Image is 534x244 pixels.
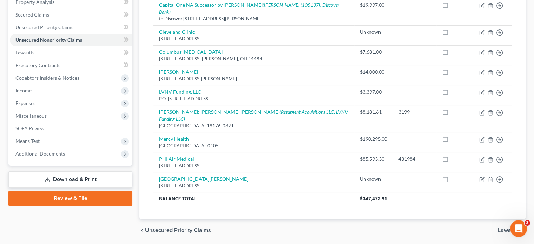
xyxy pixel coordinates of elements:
div: Unknown [360,176,387,183]
span: SOFA Review [15,125,45,131]
div: Attorney's Disclosure of Compensation [14,156,118,163]
a: PHI Air Medical [159,156,194,162]
div: [GEOGRAPHIC_DATA]-0405 [159,143,349,149]
a: [GEOGRAPHIC_DATA][PERSON_NAME] [159,176,248,182]
div: 3199 [398,108,431,116]
span: Unsecured Priority Claims [15,24,73,30]
span: Expenses [15,100,35,106]
a: Unsecured Priority Claims [10,21,132,34]
p: How can we help? [14,62,126,74]
div: $85,593.30 [360,156,387,163]
div: $7,681.00 [360,48,387,55]
i: chevron_left [139,227,145,233]
a: Download & Print [8,171,132,188]
div: $8,181.61 [360,108,387,116]
a: Secured Claims [10,8,132,21]
span: Miscellaneous [15,113,47,119]
div: Send us a message [14,88,117,96]
a: Review & File [8,191,132,206]
a: Capital One NA Successor by [PERSON_NAME]([PERSON_NAME] (105137), Discover Bank) [159,2,339,15]
div: Adding Income [10,166,130,179]
div: to Discover [STREET_ADDRESS][PERSON_NAME] [159,15,349,22]
div: $3,397.00 [360,88,387,95]
a: Mercy Health [159,136,189,142]
span: Lawsuits [498,227,520,233]
div: [STREET_ADDRESS] [159,35,349,42]
a: Unsecured Nonpriority Claims [10,34,132,46]
span: Unsecured Priority Claims [145,227,211,233]
div: Unknown [360,28,387,35]
span: Lawsuits [15,50,34,55]
span: Codebtors Insiders & Notices [15,75,79,81]
iframe: Intercom live chat [510,220,527,237]
div: Adding Income [14,169,118,176]
div: 431984 [398,156,431,163]
button: Messages [47,179,93,207]
a: SOFA Review [10,122,132,135]
div: Statement of Financial Affairs - Payments Made in the Last 90 days [10,133,130,153]
a: Lawsuits [10,46,132,59]
div: Attorney's Disclosure of Compensation [10,153,130,166]
span: Income [15,87,32,93]
a: Executory Contracts [10,59,132,72]
img: Profile image for Lindsey [102,11,116,25]
div: Close [121,11,133,24]
div: $190,298.00 [360,136,387,143]
span: Executory Contracts [15,62,60,68]
p: Hi there! [14,50,126,62]
img: Profile image for Emma [75,11,89,25]
span: Home [15,197,31,202]
a: Columbus [MEDICAL_DATA] [159,49,223,55]
button: chevron_left Unsecured Priority Claims [139,227,211,233]
span: Unsecured Nonpriority Claims [15,37,82,43]
div: $14,000.00 [360,68,387,75]
span: $347,472.91 [360,196,387,202]
span: Messages [58,197,83,202]
span: Help [111,197,123,202]
a: [PERSON_NAME]: [PERSON_NAME] [PERSON_NAME](Resurgent Acquisitions LLC, LVNV Funding LLC) [159,109,348,122]
div: Statement of Financial Affairs - Payments Made in the Last 90 days [14,136,118,150]
div: [GEOGRAPHIC_DATA] 19176-0321 [159,123,349,129]
button: Search for help [10,116,130,130]
span: 3 [525,220,530,226]
div: $19,997.00 [360,1,387,8]
div: [STREET_ADDRESS] [159,183,349,189]
img: logo [14,15,61,22]
span: Secured Claims [15,12,49,18]
div: [STREET_ADDRESS] [159,163,349,169]
button: Help [94,179,140,207]
span: Means Test [15,138,40,144]
a: [PERSON_NAME] [159,69,198,75]
div: Send us a messageWe typically reply in a few hours [7,83,133,109]
span: Search for help [14,119,57,127]
span: Additional Documents [15,151,65,157]
img: Profile image for James [88,11,103,25]
button: Lawsuits chevron_right [498,227,526,233]
th: Balance Total [153,192,354,205]
div: P.O. [STREET_ADDRESS] [159,95,349,102]
a: LVNV Funding, LLC [159,89,201,95]
a: Cleveland Clinic [159,29,195,35]
div: We typically reply in a few hours [14,96,117,103]
div: [STREET_ADDRESS][PERSON_NAME] [159,75,349,82]
div: [STREET_ADDRESS] [PERSON_NAME], OH 44484 [159,55,349,62]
